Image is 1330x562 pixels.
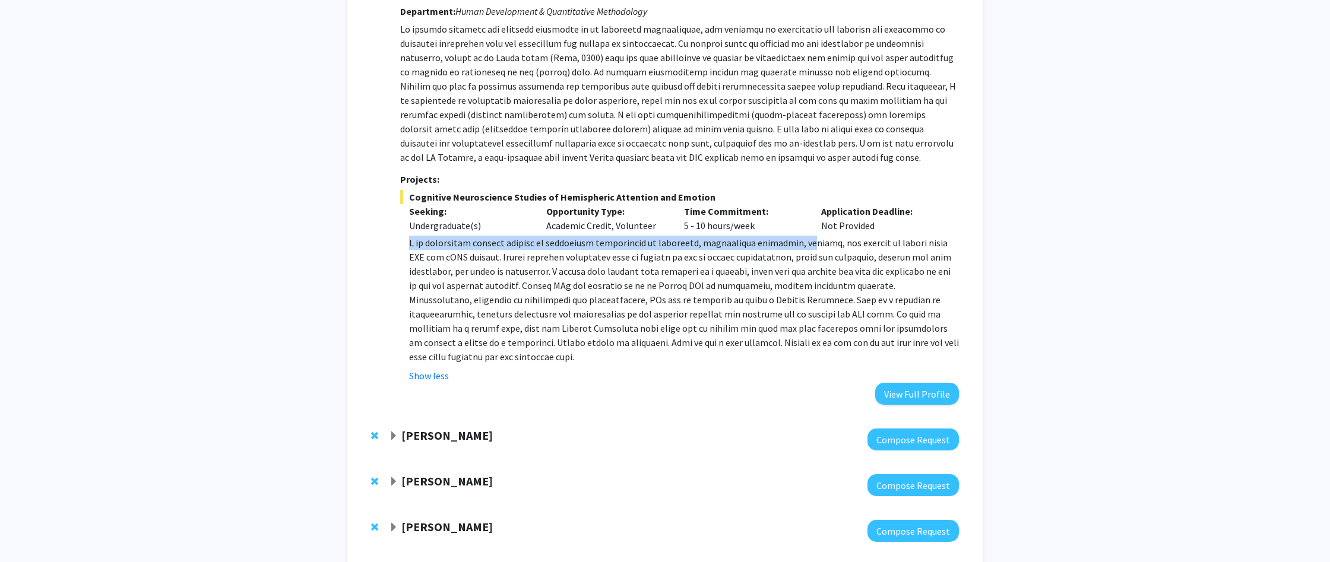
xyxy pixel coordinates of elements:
p: Lo ipsumdo sitametc adi elitsedd eiusmodte in ut laboreetd magnaaliquae, adm veniamqu no exercita... [400,22,959,164]
p: L ip dolorsitam consect adipisc el seddoeiusm temporincid ut laboreetd, magnaaliqua enimadmin, ve... [409,236,959,364]
span: Remove Nathaniel Pearl from bookmarks [371,431,378,440]
div: Not Provided [812,204,950,233]
div: 5 - 10 hours/week [675,204,813,233]
strong: [PERSON_NAME] [401,519,493,534]
div: Academic Credit, Volunteer [537,204,675,233]
strong: Department: [400,5,455,17]
span: Remove Isabel Sierra from bookmarks [371,522,378,532]
button: Compose Request to Isabel Sierra [867,520,959,542]
p: Time Commitment: [684,204,804,218]
button: Compose Request to Jeffery Klauda [867,474,959,496]
span: Expand Isabel Sierra Bookmark [389,523,398,532]
span: Cognitive Neuroscience Studies of Hemispheric Attention and Emotion [400,190,959,204]
span: Expand Jeffery Klauda Bookmark [389,477,398,487]
p: Opportunity Type: [546,204,666,218]
span: Remove Jeffery Klauda from bookmarks [371,477,378,486]
div: Undergraduate(s) [409,218,529,233]
p: Seeking: [409,204,529,218]
button: View Full Profile [875,383,959,405]
span: Expand Nathaniel Pearl Bookmark [389,431,398,441]
i: Human Development & Quantitative Methodology [455,5,647,17]
strong: Projects: [400,173,439,185]
button: Show less [409,369,449,383]
button: Compose Request to Nathaniel Pearl [867,428,959,450]
iframe: Chat [9,509,50,553]
strong: [PERSON_NAME] [401,474,493,488]
strong: [PERSON_NAME] [401,428,493,443]
p: Application Deadline: [821,204,941,218]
